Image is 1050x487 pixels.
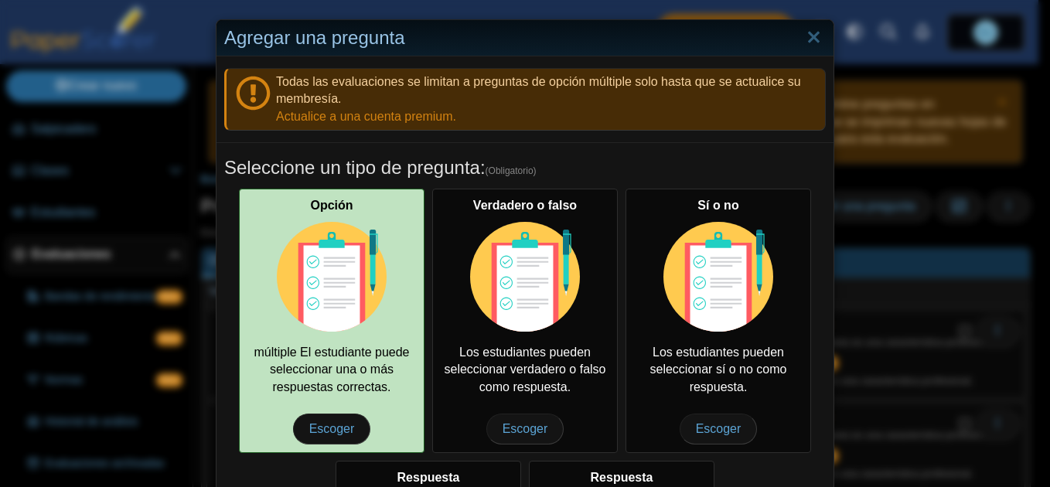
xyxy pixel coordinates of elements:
font: Todas las evaluaciones se limitan a preguntas de opción múltiple solo hasta que se actualice su m... [276,75,801,123]
font: múltiple El estudiante puede seleccionar una o más respuestas correctas. [254,199,409,393]
span: (Obligatorio) [486,165,537,178]
img: item-type-multiple-choice.svg [663,222,773,332]
font: Agregar una pregunta [224,27,405,48]
font: Seleccione un tipo de pregunta: [224,157,486,178]
img: item-type-multiple-choice.svg [470,222,580,332]
b: Respuesta [397,471,460,484]
img: item-type-multiple-choice.svg [277,222,387,332]
span: Escoger [680,414,758,444]
a: Actualice a una cuenta premium. [276,110,456,123]
font: Los estudiantes pueden seleccionar verdadero o falso como respuesta. [444,199,605,393]
b: Opción [310,199,353,212]
b: Verdadero o falso [473,199,577,212]
a: Cerrar [802,25,826,51]
font: Los estudiantes pueden seleccionar sí o no como respuesta. [650,199,787,393]
span: Escoger [293,414,371,444]
b: Respuesta [591,471,653,484]
b: Sí o no [697,199,738,212]
span: Escoger [486,414,564,444]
